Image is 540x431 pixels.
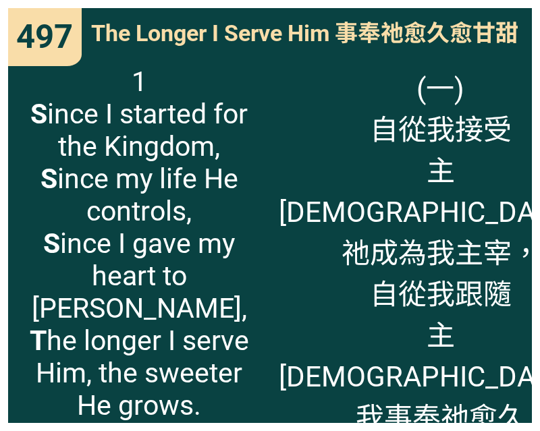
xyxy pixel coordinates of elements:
span: 497 [16,18,73,56]
span: 1 ince I started for the Kingdom, ince my life He controls, ince I gave my heart to [PERSON_NAME]... [17,65,261,422]
b: T [30,324,47,357]
b: S [30,98,47,130]
b: S [40,163,57,195]
b: S [43,227,60,260]
span: The Longer I Serve Him 事奉祂愈久愈甘甜 [91,15,518,48]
